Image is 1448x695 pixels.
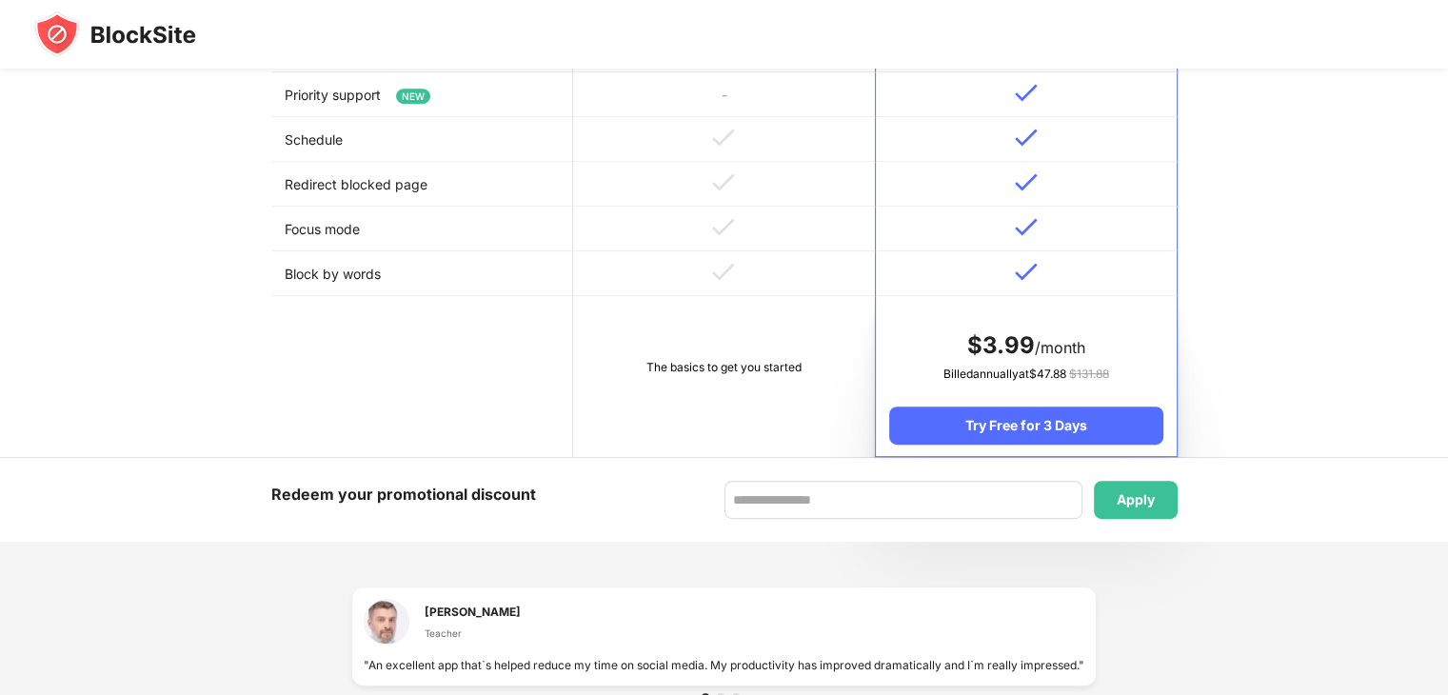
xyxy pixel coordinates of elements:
[271,481,536,508] div: Redeem your promotional discount
[271,251,573,296] td: Block by words
[889,365,1162,384] div: Billed annually at $ 47.88
[889,330,1162,361] div: /month
[1015,129,1038,147] img: v-blue.svg
[425,603,521,621] div: [PERSON_NAME]
[889,407,1162,445] div: Try Free for 3 Days
[271,207,573,251] td: Focus mode
[425,625,521,641] div: Teacher
[271,162,573,207] td: Redirect blocked page
[1015,84,1038,102] img: v-blue.svg
[967,331,1035,359] span: $ 3.99
[271,117,573,162] td: Schedule
[712,129,735,147] img: v-grey.svg
[34,11,196,57] img: blocksite-icon-black.svg
[586,358,862,377] div: The basics to get you started
[573,72,875,117] td: -
[1117,492,1155,507] div: Apply
[1015,263,1038,281] img: v-blue.svg
[1015,218,1038,236] img: v-blue.svg
[271,72,573,117] td: Priority support
[364,656,1084,674] div: "An excellent app that`s helped reduce my time on social media. My productivity has improved dram...
[364,599,409,645] img: testimonial-1.jpg
[712,263,735,281] img: v-grey.svg
[712,218,735,236] img: v-grey.svg
[396,89,430,104] span: NEW
[712,173,735,191] img: v-grey.svg
[1069,367,1109,381] span: $ 131.88
[1015,173,1038,191] img: v-blue.svg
